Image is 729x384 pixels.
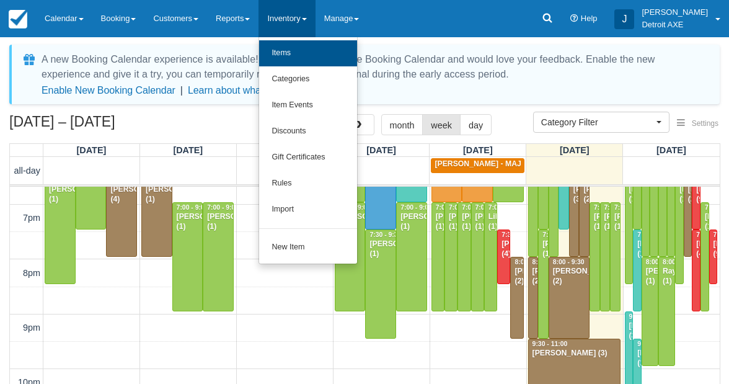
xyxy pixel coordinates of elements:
[514,267,519,287] div: [PERSON_NAME] (2)
[460,114,492,135] button: day
[604,204,636,211] span: 7:00 - 9:00
[675,175,684,284] a: [PERSON_NAME] (1)
[9,114,166,137] h2: [DATE] – [DATE]
[658,257,675,366] a: 8:00 - 10:00Ray (1)
[206,212,230,232] div: [PERSON_NAME] (1)
[642,6,708,19] p: [PERSON_NAME]
[538,230,549,339] a: 7:30 - 9:30[PERSON_NAME] (1)
[259,171,357,197] a: Rules
[532,267,535,287] div: [PERSON_NAME] (2)
[637,239,638,259] div: [PERSON_NAME] (1)
[713,239,714,259] div: [PERSON_NAME] (9)
[449,204,480,211] span: 7:00 - 9:00
[463,145,493,155] span: [DATE]
[475,204,507,211] span: 7:00 - 9:00
[629,321,630,341] div: [PERSON_NAME] (3)
[709,230,718,284] a: 7:30 - 8:30[PERSON_NAME] (9)
[625,175,634,284] a: [PERSON_NAME] (1)
[106,175,137,257] a: [PERSON_NAME] (4)
[629,313,665,320] span: 9:00 - 10:30
[461,212,467,232] div: [PERSON_NAME] (1)
[172,202,203,311] a: 7:00 - 9:00[PERSON_NAME] (1)
[259,40,357,66] a: Items
[77,145,107,155] span: [DATE]
[583,185,586,205] div: [PERSON_NAME] (2)
[369,239,392,259] div: [PERSON_NAME] (1)
[692,175,700,230] a: [PERSON_NAME] (9)
[338,212,362,232] div: [PERSON_NAME] (1)
[188,85,291,96] a: Learn about what's new
[663,259,698,266] span: 8:00 - 10:00
[259,197,357,223] a: Import
[633,230,642,311] a: 7:30 - 9:00[PERSON_NAME] (1)
[570,15,578,23] i: Help
[510,257,523,339] a: 8:00 - 9:30[PERSON_NAME] (2)
[704,212,705,232] div: [PERSON_NAME] (1)
[259,92,357,118] a: Item Events
[400,204,432,211] span: 7:00 - 9:00
[475,212,480,232] div: [PERSON_NAME] (1)
[669,115,726,133] button: Settings
[141,175,172,257] a: [PERSON_NAME] (1)
[637,231,669,238] span: 7:30 - 9:00
[448,212,454,232] div: [PERSON_NAME] (1)
[532,341,568,347] span: 9:30 - 11:00
[45,175,76,284] a: [PERSON_NAME] (1)
[593,212,596,232] div: [PERSON_NAME] (1)
[696,231,728,238] span: 7:30 - 9:00
[679,185,680,205] div: [PERSON_NAME] (1)
[365,230,396,339] a: 7:30 - 9:30[PERSON_NAME] (1)
[177,204,208,211] span: 7:00 - 9:00
[145,185,169,205] div: [PERSON_NAME] (1)
[532,259,564,266] span: 8:00 - 9:30
[422,114,461,135] button: week
[528,257,539,339] a: 8:00 - 9:30[PERSON_NAME] (2)
[542,231,574,238] span: 7:30 - 9:30
[471,202,484,311] a: 7:00 - 9:00[PERSON_NAME] (1)
[366,145,396,155] span: [DATE]
[381,114,423,135] button: month
[173,145,203,155] span: [DATE]
[259,66,357,92] a: Categories
[515,259,546,266] span: 8:00 - 9:30
[176,212,200,232] div: [PERSON_NAME] (1)
[501,231,533,238] span: 7:30 - 8:30
[501,239,506,259] div: [PERSON_NAME] (4)
[400,212,423,232] div: [PERSON_NAME] (1)
[656,145,686,155] span: [DATE]
[23,323,40,333] span: 9pm
[692,119,718,128] span: Settings
[457,202,471,311] a: 7:00 - 9:00[PERSON_NAME] (1)
[594,204,625,211] span: 7:00 - 9:00
[610,202,621,311] a: 7:00 - 9:00[PERSON_NAME] (1)
[590,202,600,311] a: 7:00 - 9:00[PERSON_NAME] (1)
[488,204,520,211] span: 7:00 - 9:00
[552,267,586,287] div: [PERSON_NAME] (2)
[396,202,427,311] a: 7:00 - 9:00[PERSON_NAME] (1)
[431,202,444,311] a: 7:00 - 9:00[PERSON_NAME] (1)
[369,231,401,238] span: 7:30 - 9:30
[614,212,617,232] div: [PERSON_NAME] (1)
[629,185,630,205] div: [PERSON_NAME] (1)
[488,212,493,232] div: Lily (1)
[23,268,40,278] span: 8pm
[687,185,689,205] div: [PERSON_NAME] (2)
[600,202,611,311] a: 7:00 - 9:00[PERSON_NAME] (1)
[484,202,497,311] a: 7:00 - 9:00Lily (1)
[9,10,27,29] img: checkfront-main-nav-mini-logo.png
[646,259,681,266] span: 8:00 - 10:00
[692,230,700,311] a: 7:30 - 9:00[PERSON_NAME] (4)
[645,267,655,287] div: [PERSON_NAME] (1)
[642,257,658,366] a: 8:00 - 10:00[PERSON_NAME] (1)
[569,175,580,257] a: [PERSON_NAME] (3)
[532,349,617,359] div: [PERSON_NAME] (3)
[435,159,532,168] span: [PERSON_NAME] - MAJ (2)
[579,175,590,257] a: [PERSON_NAME] (2)
[180,85,183,96] span: |
[533,112,669,133] button: Category Filter
[662,267,671,287] div: Ray (1)
[614,9,634,29] div: J
[553,259,585,266] span: 8:00 - 9:30
[23,213,40,223] span: 7pm
[48,185,72,205] div: [PERSON_NAME] (1)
